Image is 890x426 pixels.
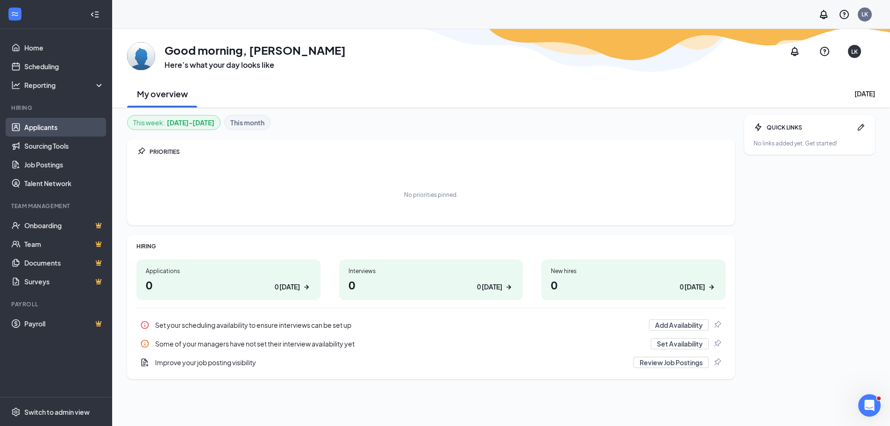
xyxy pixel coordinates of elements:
[146,277,311,293] h1: 0
[24,407,90,417] div: Switch to admin view
[858,394,881,417] iframe: Intercom live chat
[90,10,100,19] svg: Collapse
[11,407,21,417] svg: Settings
[349,267,514,275] div: Interviews
[634,357,709,368] button: Review Job Postings
[789,46,800,57] svg: Notifications
[680,282,705,292] div: 0 [DATE]
[24,272,104,291] a: SurveysCrown
[302,282,311,292] svg: ArrowRight
[712,320,722,330] svg: Pin
[707,282,716,292] svg: ArrowRight
[140,339,150,348] svg: Info
[11,80,21,90] svg: Analysis
[146,267,311,275] div: Applications
[24,314,104,333] a: PayrollCrown
[854,89,875,98] div: [DATE]
[137,88,188,100] h2: My overview
[504,282,513,292] svg: ArrowRight
[164,60,346,70] h3: Here’s what your day looks like
[155,320,643,330] div: Set your scheduling availability to ensure interviews can be set up
[136,260,320,300] a: Applications00 [DATE]ArrowRight
[819,46,830,57] svg: QuestionInfo
[155,339,645,348] div: Some of your managers have not set their interview availability yet
[404,191,458,199] div: No priorities pinned.
[541,260,726,300] a: New hires00 [DATE]ArrowRight
[167,117,214,128] b: [DATE] - [DATE]
[551,277,716,293] h1: 0
[140,358,150,367] svg: DocumentAdd
[164,42,346,58] h1: Good morning, [PERSON_NAME]
[24,137,104,155] a: Sourcing Tools
[754,139,866,147] div: No links added yet. Get started!
[24,57,104,76] a: Scheduling
[275,282,300,292] div: 0 [DATE]
[551,267,716,275] div: New hires
[712,339,722,348] svg: Pin
[712,358,722,367] svg: Pin
[136,334,726,353] div: Some of your managers have not set their interview availability yet
[136,353,726,372] a: DocumentAddImprove your job posting visibilityReview Job PostingsPin
[24,118,104,137] a: Applicants
[649,319,709,331] button: Add Availability
[24,155,104,174] a: Job Postings
[851,48,858,56] div: LK
[767,123,853,131] div: QUICK LINKS
[150,148,726,156] div: PRIORITIES
[24,216,104,235] a: OnboardingCrown
[136,316,726,334] a: InfoSet your scheduling availability to ensure interviews can be set upAdd AvailabilityPin
[230,117,264,128] b: This month
[754,123,763,132] svg: Bolt
[349,277,514,293] h1: 0
[11,202,102,210] div: Team Management
[651,338,709,349] button: Set Availability
[10,9,20,19] svg: WorkstreamLogo
[136,242,726,250] div: HIRING
[133,117,214,128] div: This week :
[136,334,726,353] a: InfoSome of your managers have not set their interview availability yetSet AvailabilityPin
[856,123,866,132] svg: Pen
[136,316,726,334] div: Set your scheduling availability to ensure interviews can be set up
[11,104,102,112] div: Hiring
[24,80,105,90] div: Reporting
[24,174,104,193] a: Talent Network
[24,38,104,57] a: Home
[339,260,523,300] a: Interviews00 [DATE]ArrowRight
[477,282,502,292] div: 0 [DATE]
[136,147,146,156] svg: Pin
[136,353,726,372] div: Improve your job posting visibility
[839,9,850,20] svg: QuestionInfo
[24,253,104,272] a: DocumentsCrown
[140,320,150,330] svg: Info
[862,10,868,18] div: LK
[127,42,155,70] img: Lisa Kruse
[818,9,829,20] svg: Notifications
[155,358,628,367] div: Improve your job posting visibility
[24,235,104,253] a: TeamCrown
[11,300,102,308] div: Payroll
